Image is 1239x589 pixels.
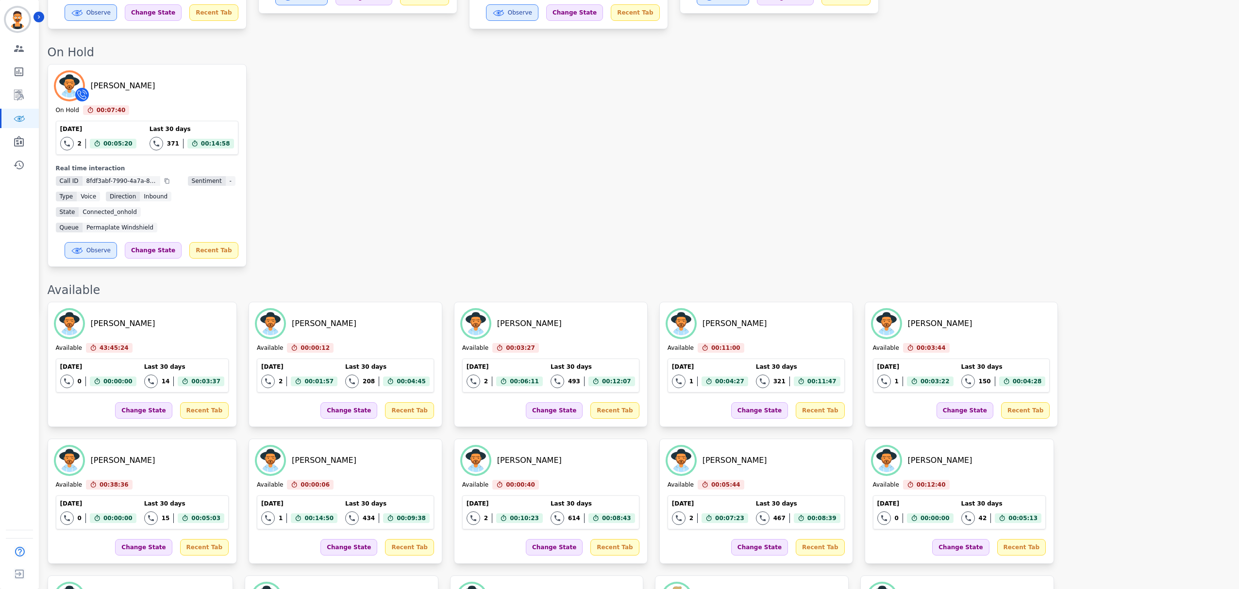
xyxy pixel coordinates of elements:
[78,377,82,385] div: 0
[115,539,172,556] div: Change State
[506,480,535,490] span: 00:00:40
[6,8,29,31] img: Bordered avatar
[257,344,283,353] div: Available
[279,377,283,385] div: 2
[467,363,543,371] div: [DATE]
[1001,402,1050,419] div: Recent Tab
[189,242,238,259] div: Recent Tab
[921,376,950,386] span: 00:03:22
[60,125,136,133] div: [DATE]
[462,481,488,490] div: Available
[103,376,133,386] span: 00:00:00
[462,344,488,353] div: Available
[261,500,337,507] div: [DATE]
[77,192,100,201] span: voice
[602,513,631,523] span: 00:08:43
[668,447,695,474] img: Avatar
[86,9,111,16] span: Observe
[201,139,230,148] span: 00:14:58
[56,106,79,115] div: On Hold
[150,125,234,133] div: Last 30 days
[320,539,377,556] div: Change State
[385,539,434,556] div: Recent Tab
[385,402,434,419] div: Recent Tab
[997,539,1046,556] div: Recent Tab
[551,363,635,371] div: Last 30 days
[100,480,129,490] span: 00:38:36
[703,318,767,329] div: [PERSON_NAME]
[56,176,83,186] span: Call ID
[756,363,840,371] div: Last 30 days
[56,164,238,172] div: Real time interaction
[756,500,840,507] div: Last 30 days
[79,207,140,217] span: connected_onhold
[144,500,224,507] div: Last 30 days
[56,481,82,490] div: Available
[672,500,748,507] div: [DATE]
[873,481,899,490] div: Available
[60,500,136,507] div: [DATE]
[56,310,83,337] img: Avatar
[363,514,375,522] div: 434
[551,500,635,507] div: Last 30 days
[279,514,283,522] div: 1
[397,376,426,386] span: 00:04:45
[715,513,744,523] span: 00:07:23
[226,176,235,186] span: -
[873,310,900,337] img: Avatar
[917,480,946,490] span: 00:12:40
[304,513,334,523] span: 00:14:50
[921,513,950,523] span: 00:00:00
[320,402,377,419] div: Change State
[100,343,129,353] span: 43:45:24
[895,377,899,385] div: 1
[56,192,77,201] span: Type
[91,318,155,329] div: [PERSON_NAME]
[497,455,562,466] div: [PERSON_NAME]
[56,447,83,474] img: Avatar
[668,481,694,490] div: Available
[462,447,489,474] img: Avatar
[961,363,1046,371] div: Last 30 days
[188,176,226,186] span: Sentiment
[48,45,1229,60] div: On Hold
[1008,513,1038,523] span: 00:05:13
[873,344,899,353] div: Available
[568,377,580,385] div: 493
[689,514,693,522] div: 2
[189,4,238,21] div: Recent Tab
[261,363,337,371] div: [DATE]
[937,402,993,419] div: Change State
[78,514,82,522] div: 0
[56,72,83,99] img: Avatar
[508,9,532,16] span: Observe
[602,376,631,386] span: 00:12:07
[115,402,172,419] div: Change State
[796,539,844,556] div: Recent Tab
[56,223,83,232] span: Queue
[796,402,844,419] div: Recent Tab
[668,344,694,353] div: Available
[773,514,786,522] div: 467
[731,539,788,556] div: Change State
[257,481,283,490] div: Available
[526,402,583,419] div: Change State
[611,4,659,21] div: Recent Tab
[1013,376,1042,386] span: 00:04:28
[397,513,426,523] span: 00:09:38
[877,363,954,371] div: [DATE]
[711,343,740,353] span: 00:11:00
[672,363,748,371] div: [DATE]
[873,447,900,474] img: Avatar
[711,480,740,490] span: 00:05:44
[162,377,170,385] div: 14
[506,343,535,353] span: 00:03:27
[895,514,899,522] div: 0
[345,363,430,371] div: Last 30 days
[526,539,583,556] div: Change State
[807,376,837,386] span: 00:11:47
[83,223,157,232] span: Permaplate Windshield
[48,282,1229,298] div: Available
[301,480,330,490] span: 00:00:06
[484,514,488,522] div: 2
